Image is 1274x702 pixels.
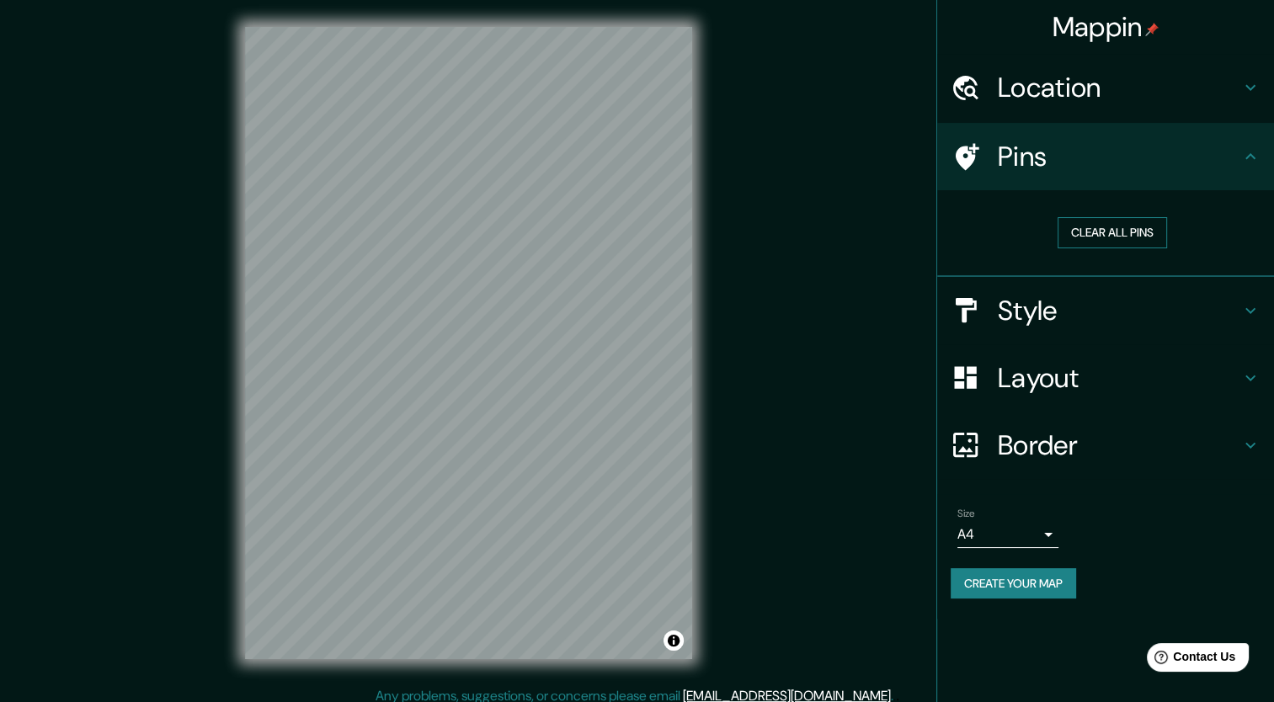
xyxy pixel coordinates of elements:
[937,412,1274,479] div: Border
[245,27,692,659] canvas: Map
[951,568,1076,599] button: Create your map
[998,428,1240,462] h4: Border
[998,140,1240,173] h4: Pins
[1145,23,1159,36] img: pin-icon.png
[1053,10,1159,44] h4: Mappin
[664,630,684,651] button: Toggle attribution
[937,54,1274,121] div: Location
[1058,217,1167,248] button: Clear all pins
[998,294,1240,327] h4: Style
[1124,636,1255,683] iframe: Help widget launcher
[998,71,1240,104] h4: Location
[937,277,1274,344] div: Style
[998,361,1240,395] h4: Layout
[937,344,1274,412] div: Layout
[957,506,975,520] label: Size
[957,521,1058,548] div: A4
[937,123,1274,190] div: Pins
